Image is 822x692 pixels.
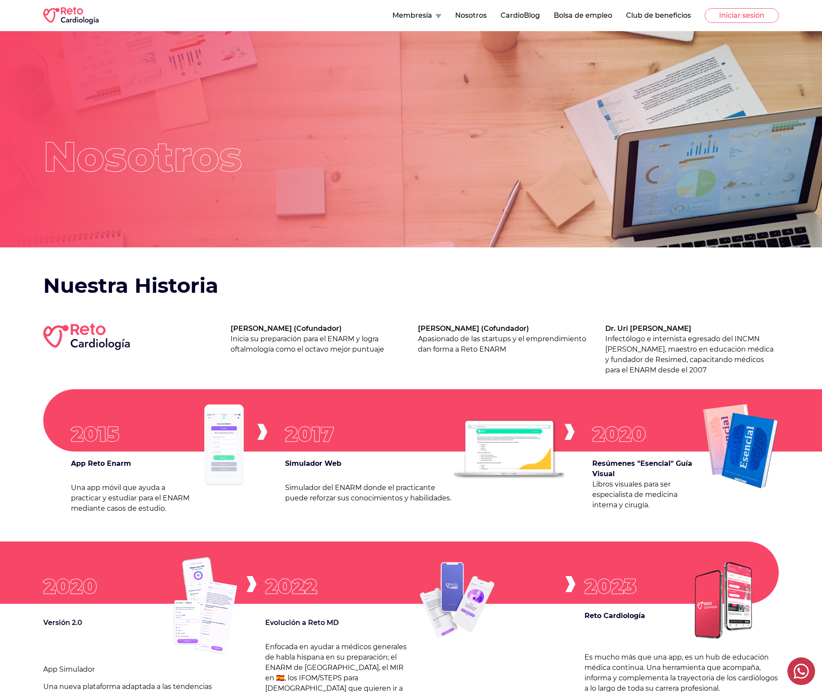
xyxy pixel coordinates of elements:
p: [PERSON_NAME] (Cofundador) [231,324,404,334]
img: timeline image 2 [668,541,779,638]
button: Nosotros [455,10,487,21]
img: RETO Cardio Logo [43,7,99,24]
p: Infectólogo e internista egresado del INCMN [PERSON_NAME], maestro en educación médica y fundador... [605,334,779,375]
p: App Reto Enarm [71,458,191,469]
p: 2020 [43,576,168,597]
p: Libros visuales para ser especialista de medicina interna y cirugía. [592,479,703,510]
button: Membresía [392,10,441,21]
button: Iniciar sesión [705,8,779,23]
p: Simulador del ENARM donde el practicante puede reforzar sus conocimientos y habilidades. [285,483,454,503]
p: [PERSON_NAME] (Cofundador) [418,324,591,334]
img: timeline image 3 [703,389,779,489]
p: Versión 2.0 [43,618,168,628]
p: Resúmenes "Esencial" Guía Visual [592,458,703,479]
p: Dr. Uri [PERSON_NAME] [605,324,779,334]
h2: Nuestra Historia [43,275,779,296]
img: timeline image 2 [454,389,565,486]
p: 2015 [71,424,191,445]
button: Club de beneficios [626,10,691,21]
p: Apasionado de las startups y el emprendimiento dan forma a Reto ENARM [418,334,591,355]
button: CardioBlog [501,10,540,21]
p: Una app móvil que ayuda a practicar y estudiar para el ENARM mediante casos de estudio. [71,483,191,514]
p: Evolución a Reto MD [265,618,411,628]
p: 2017 [285,424,454,445]
img: timeline image 5 [168,541,238,657]
p: 2020 [592,424,703,445]
button: Bolsa de empleo [554,10,612,21]
img: timeline image 5 [411,541,501,645]
p: 2022 [265,576,411,597]
p: App Simulador [43,664,238,675]
img: timeline image 1 [191,389,257,486]
p: Simulador Web [285,458,454,469]
p: Inicia su preparación para el ENARM y logra oftalmología como el octavo mejor puntuaje [231,334,404,355]
p: Nosotros [43,87,242,177]
img: reto md logo [43,324,130,350]
p: Reto Cardiología [584,611,668,621]
p: 2023 [584,576,668,597]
